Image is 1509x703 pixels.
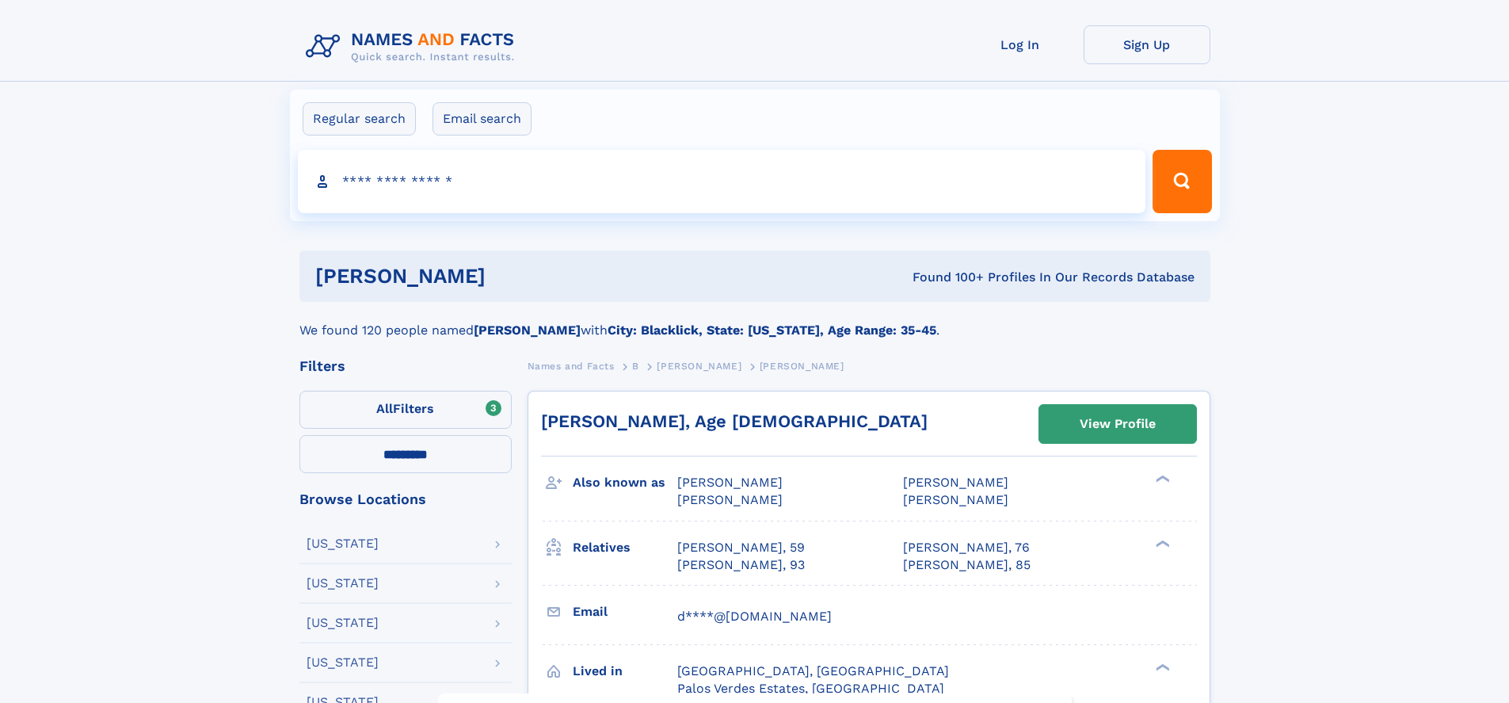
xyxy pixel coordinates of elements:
[528,356,615,376] a: Names and Facts
[657,361,741,372] span: [PERSON_NAME]
[1152,538,1171,548] div: ❯
[1084,25,1210,64] a: Sign Up
[541,411,928,431] a: [PERSON_NAME], Age [DEMOGRAPHIC_DATA]
[299,492,512,506] div: Browse Locations
[903,475,1008,490] span: [PERSON_NAME]
[376,401,393,416] span: All
[573,658,677,685] h3: Lived in
[307,617,379,629] div: [US_STATE]
[573,598,677,625] h3: Email
[307,577,379,590] div: [US_STATE]
[1080,406,1156,442] div: View Profile
[677,556,805,574] a: [PERSON_NAME], 93
[573,534,677,561] h3: Relatives
[903,539,1030,556] a: [PERSON_NAME], 76
[299,25,528,68] img: Logo Names and Facts
[1039,405,1196,443] a: View Profile
[303,102,416,136] label: Regular search
[474,323,581,338] b: [PERSON_NAME]
[299,302,1210,340] div: We found 120 people named with .
[1153,150,1211,213] button: Search Button
[677,492,783,507] span: [PERSON_NAME]
[657,356,741,376] a: [PERSON_NAME]
[677,663,949,678] span: [GEOGRAPHIC_DATA], [GEOGRAPHIC_DATA]
[315,266,699,286] h1: [PERSON_NAME]
[903,492,1008,507] span: [PERSON_NAME]
[307,537,379,550] div: [US_STATE]
[632,356,639,376] a: B
[299,359,512,373] div: Filters
[573,469,677,496] h3: Also known as
[307,656,379,669] div: [US_STATE]
[677,475,783,490] span: [PERSON_NAME]
[608,323,936,338] b: City: Blacklick, State: [US_STATE], Age Range: 35-45
[699,269,1195,286] div: Found 100+ Profiles In Our Records Database
[677,681,944,696] span: Palos Verdes Estates, [GEOGRAPHIC_DATA]
[298,150,1146,213] input: search input
[299,391,512,429] label: Filters
[760,361,844,372] span: [PERSON_NAME]
[433,102,532,136] label: Email search
[632,361,639,372] span: B
[903,556,1031,574] a: [PERSON_NAME], 85
[957,25,1084,64] a: Log In
[1152,474,1171,484] div: ❯
[1152,662,1171,672] div: ❯
[677,539,805,556] a: [PERSON_NAME], 59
